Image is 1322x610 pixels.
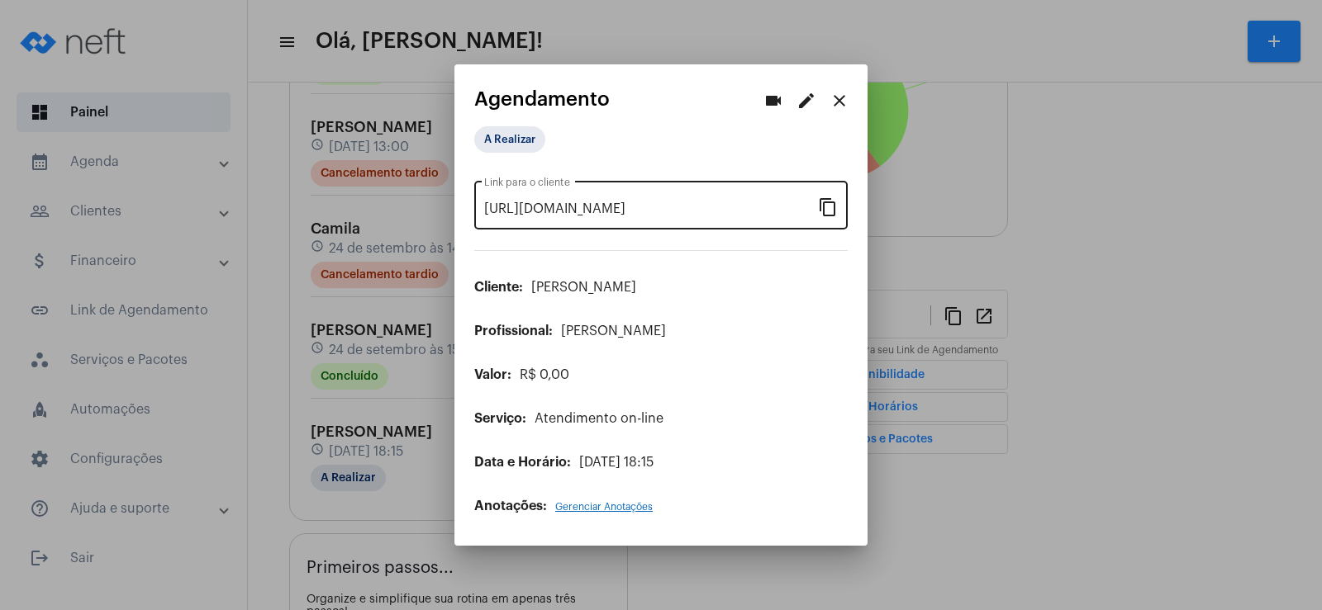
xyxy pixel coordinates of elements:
[474,324,553,338] span: Profissional:
[818,196,838,216] mat-icon: content_copy
[484,201,818,216] input: Link
[555,502,653,512] span: Gerenciar Anotações
[474,412,526,425] span: Serviço:
[474,456,571,469] span: Data e Horário:
[474,126,545,153] mat-chip: A Realizar
[830,91,849,111] mat-icon: close
[520,368,569,381] span: R$ 0,00
[474,499,547,513] span: Anotações:
[474,368,511,381] span: Valor:
[474,88,610,110] span: Agendamento
[531,281,636,294] span: [PERSON_NAME]
[763,91,783,111] mat-icon: videocam
[535,412,663,425] span: Atendimento on-line
[474,281,523,294] span: Cliente:
[579,456,654,469] span: [DATE] 18:15
[561,324,666,338] span: [PERSON_NAME]
[797,91,816,111] mat-icon: edit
